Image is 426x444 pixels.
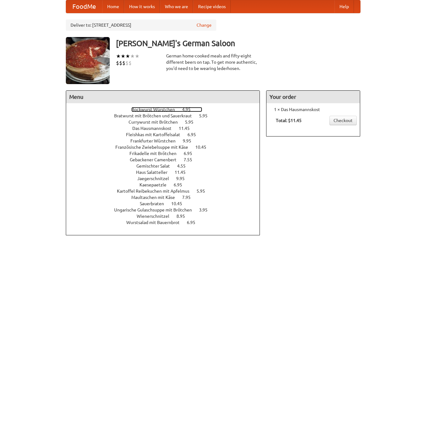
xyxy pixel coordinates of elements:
[136,163,176,169] span: Gemischter Salat
[175,170,192,175] span: 11.45
[199,113,214,118] span: 5.95
[115,145,194,150] span: Französische Zwiebelsuppe mit Käse
[266,91,360,103] h4: Your order
[177,163,192,169] span: 4.55
[102,0,124,13] a: Home
[131,195,181,200] span: Maultaschen mit Käse
[122,60,125,67] li: $
[129,151,183,156] span: Frikadelle mit Brötchen
[197,22,212,28] a: Change
[129,120,184,125] span: Currywurst mit Brötchen
[66,0,102,13] a: FoodMe
[184,157,198,162] span: 7.55
[140,201,194,206] a: Sauerbraten 10.45
[116,60,119,67] li: $
[130,138,182,143] span: Frankfurter Würstchen
[176,214,191,219] span: 8.95
[114,207,219,212] a: Ungarische Gulaschsuppe mit Brötchen 3.95
[160,0,193,13] a: Who we are
[184,151,198,156] span: 6.95
[126,132,208,137] a: Fleishkas mit Kartoffelsalat 6.95
[174,182,188,187] span: 6.95
[121,53,125,60] li: ★
[140,201,170,206] span: Sauerbraten
[131,107,202,112] a: Bockwurst Würstchen 4.95
[131,195,202,200] a: Maultaschen mit Käse 7.95
[129,120,205,125] a: Currywurst mit Brötchen 5.95
[130,157,204,162] a: Gebackener Camenbert 7.55
[125,60,129,67] li: $
[129,60,132,67] li: $
[126,220,186,225] span: Wurstsalad mit Bauernbrot
[195,145,213,150] span: 10.45
[125,53,130,60] li: ★
[139,182,194,187] a: Kaesepaetzle 6.95
[185,120,200,125] span: 5.95
[132,126,178,131] span: Das Hausmannskost
[329,116,357,125] a: Checkout
[179,126,196,131] span: 11.45
[117,189,217,194] a: Kartoffel Reibekuchen mit Apfelmus 5.95
[131,107,181,112] span: Bockwurst Würstchen
[137,214,197,219] a: Wienerschnitzel 8.95
[115,145,218,150] a: Französische Zwiebelsuppe mit Käse 10.45
[137,176,196,181] a: Jaegerschnitzel 9.95
[176,176,191,181] span: 9.95
[136,163,197,169] a: Gemischter Salat 4.55
[187,220,202,225] span: 6.95
[187,132,202,137] span: 6.95
[130,138,203,143] a: Frankfurter Würstchen 9.95
[66,37,110,84] img: angular.jpg
[116,37,360,50] h3: [PERSON_NAME]'s German Saloon
[166,53,260,72] div: German home-cooked meals and fifty-eight different beers on tap. To get more authentic, you'd nee...
[171,201,188,206] span: 10.45
[334,0,354,13] a: Help
[182,195,197,200] span: 7.95
[117,189,196,194] span: Kartoffel Reibekuchen mit Apfelmus
[132,126,201,131] a: Das Hausmannskost 11.45
[270,106,357,113] li: 1 × Das Hausmannskost
[136,170,174,175] span: Haus Salatteller
[139,182,173,187] span: Kaesepaetzle
[126,132,187,137] span: Fleishkas mit Kartoffelsalat
[182,107,197,112] span: 4.95
[126,220,207,225] a: Wurstsalad mit Bauernbrot 6.95
[137,176,175,181] span: Jaegerschnitzel
[124,0,160,13] a: How it works
[193,0,231,13] a: Recipe videos
[114,113,219,118] a: Bratwurst mit Brötchen und Sauerkraut 5.95
[183,138,197,143] span: 9.95
[66,91,260,103] h4: Menu
[130,157,183,162] span: Gebackener Camenbert
[116,53,121,60] li: ★
[199,207,214,212] span: 3.95
[276,118,302,123] b: Total: $11.45
[66,19,216,31] div: Deliver to: [STREET_ADDRESS]
[136,170,197,175] a: Haus Salatteller 11.45
[129,151,204,156] a: Frikadelle mit Brötchen 6.95
[119,60,122,67] li: $
[114,207,198,212] span: Ungarische Gulaschsuppe mit Brötchen
[130,53,135,60] li: ★
[114,113,198,118] span: Bratwurst mit Brötchen und Sauerkraut
[197,189,211,194] span: 5.95
[137,214,176,219] span: Wienerschnitzel
[135,53,139,60] li: ★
